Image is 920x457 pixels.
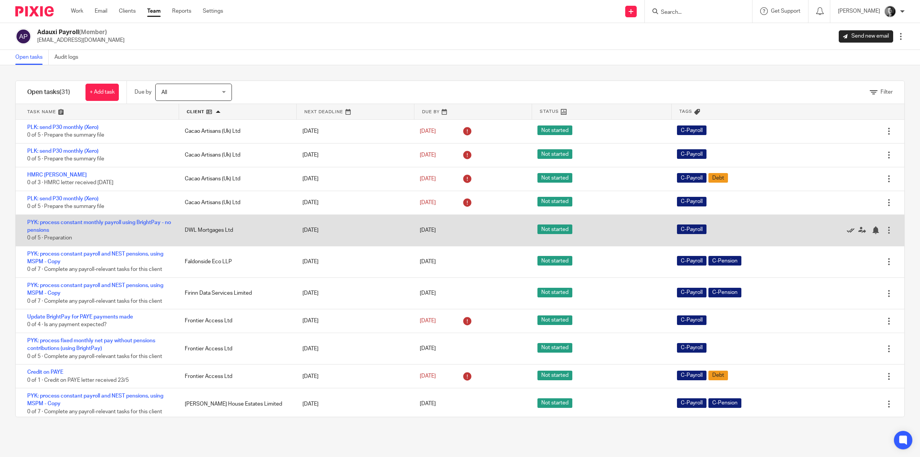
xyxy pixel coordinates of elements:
span: C-Payroll [677,371,706,380]
span: 0 of 1 · Credit on PAYE letter received 23/5 [27,378,129,383]
span: 0 of 5 · Prepare the summary file [27,156,104,162]
span: Not started [537,343,572,353]
a: Team [147,7,161,15]
a: Mark as done [847,226,858,234]
span: 0 of 4 · Is any payment expected? [27,322,107,328]
span: All [161,90,167,95]
span: Not started [537,173,572,183]
span: C-Payroll [677,224,706,234]
span: C-Payroll [677,288,706,297]
span: 0 of 7 · Complete any payroll-relevant tasks for this client [27,299,162,304]
div: Cacao Artisans (Uk) Ltd [177,147,295,163]
div: Frontier Access Ltd [177,369,295,384]
a: + Add task [85,84,119,101]
span: C-Payroll [677,398,706,408]
div: [DATE] [295,254,412,269]
div: Firinn Data Services Limited [177,285,295,301]
div: Cacao Artisans (Uk) Ltd [177,195,295,210]
div: Frontier Access Ltd [177,341,295,356]
div: [DATE] [295,341,412,356]
span: Not started [537,125,572,135]
span: C-Payroll [677,343,706,353]
span: [DATE] [420,176,436,181]
span: Not started [537,371,572,380]
span: C-Payroll [677,149,706,159]
a: Credit on PAYE [27,370,63,375]
span: [DATE] [420,228,436,233]
span: 0 of 3 · HMRC letter received [DATE] [27,180,113,185]
div: [DATE] [295,147,412,163]
a: Reports [172,7,191,15]
span: C-Payroll [677,125,706,135]
p: Due by [135,88,151,96]
span: C-Payroll [677,197,706,206]
a: Open tasks [15,50,49,65]
span: [DATE] [420,346,436,351]
a: Email [95,7,107,15]
span: Status [540,108,559,115]
a: HMRC [PERSON_NAME] [27,172,87,178]
span: Not started [537,149,572,159]
span: (31) [59,89,70,95]
a: Work [71,7,83,15]
div: [DATE] [295,369,412,384]
div: [DATE] [295,195,412,210]
div: [DATE] [295,285,412,301]
input: Search [660,9,729,16]
span: [DATE] [420,374,436,379]
img: DSC_9061-3.jpg [884,5,896,18]
a: PLK: send P30 monthly (Xero) [27,148,99,154]
a: PLK: send P30 monthly (Xero) [27,125,99,130]
a: Settings [203,7,223,15]
span: 0 of 5 · Complete any payroll-relevant tasks for this client [27,354,162,359]
div: Cacao Artisans (Uk) Ltd [177,124,295,139]
span: C-Pension [708,256,741,266]
span: [DATE] [420,129,436,134]
span: [DATE] [420,318,436,323]
span: C-Pension [708,398,741,408]
span: Get Support [771,8,800,14]
img: svg%3E [15,28,31,45]
h1: Open tasks [27,88,70,96]
span: Tags [679,108,692,115]
span: Debt [708,371,728,380]
span: Not started [537,256,572,266]
span: Not started [537,197,572,206]
a: Audit logs [54,50,84,65]
span: Debt [708,173,728,183]
p: [EMAIL_ADDRESS][DOMAIN_NAME] [37,36,125,44]
span: Not started [537,224,572,234]
span: 0 of 5 · Prepare the summary file [27,204,104,209]
span: [DATE] [420,291,436,296]
div: Cacao Artisans (Uk) Ltd [177,171,295,186]
div: [DATE] [295,396,412,412]
span: [DATE] [420,401,436,407]
a: Update BrightPay for PAYE payments made [27,314,133,320]
span: (Member) [79,29,107,35]
a: PYK: process constant monthly payroll using BrightPay - no pensions [27,220,171,233]
a: PYK: process constant payroll and NEST pensions, using MSPM - Copy [27,393,163,406]
div: [DATE] [295,223,412,238]
div: [DATE] [295,171,412,186]
img: Pixie [15,6,54,16]
p: [PERSON_NAME] [838,7,880,15]
span: Not started [537,315,572,325]
div: Faldonside Eco LLP [177,254,295,269]
span: 0 of 7 · Complete any payroll-relevant tasks for this client [27,267,162,272]
a: PLK: send P30 monthly (Xero) [27,196,99,201]
span: [DATE] [420,200,436,205]
div: [DATE] [295,313,412,328]
span: C-Payroll [677,173,706,183]
div: Frontier Access Ltd [177,313,295,328]
a: Clients [119,7,136,15]
span: C-Pension [708,288,741,297]
span: [DATE] [420,259,436,264]
div: DWL Mortgages Ltd [177,223,295,238]
div: [DATE] [295,124,412,139]
span: Not started [537,398,572,408]
a: PYK: process fixed monthly net pay without pensions contributions (using BrightPay) [27,338,155,351]
span: [DATE] [420,152,436,158]
span: Filter [881,89,893,95]
h2: Adauxi Payroll [37,28,125,36]
a: PYK: process constant payroll and NEST pensions, using MSPM - Copy [27,283,163,296]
